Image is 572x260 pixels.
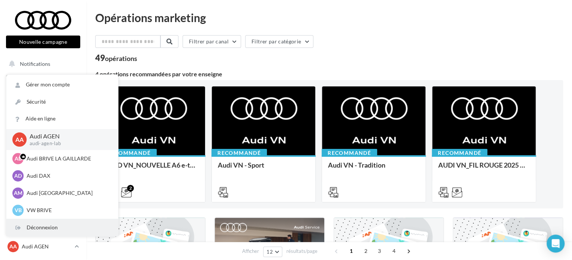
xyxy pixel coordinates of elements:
span: 12 [267,249,273,255]
a: Médiathèque [4,150,82,165]
p: Audi DAX [27,172,109,180]
p: Audi AGEN [22,243,72,250]
span: 4 [388,245,400,257]
span: 1 [345,245,357,257]
button: Filtrer par catégorie [245,35,313,48]
p: Audi AGEN [30,132,106,141]
a: Gérer mon compte [6,76,118,93]
a: Opérations [4,75,82,91]
a: Aide en ligne [6,110,118,127]
div: 49 [95,54,137,62]
span: AA [9,243,17,250]
button: Filtrer par canal [183,35,241,48]
a: AA Audi AGEN [6,239,80,254]
div: AUDI VN_FIL ROUGE 2025 - A1, Q2, Q3, Q5 et Q4 e-tron [438,161,530,176]
div: Opérations marketing [95,12,563,23]
a: Visibilité en ligne [4,113,82,128]
span: Notifications [20,61,50,67]
a: Sécurité [6,94,118,110]
a: PLV et print personnalisable [4,168,82,190]
a: Campagnes [4,131,82,147]
div: AUD VN_NOUVELLE A6 e-tron [108,161,199,176]
div: opérations [105,55,137,62]
span: Afficher [242,248,259,255]
span: AD [14,172,22,180]
p: VW BRIVE [27,207,109,214]
span: AB [15,155,22,162]
span: résultats/page [286,248,317,255]
button: Nouvelle campagne [6,36,80,48]
span: VB [15,207,22,214]
div: Recommandé [101,149,157,157]
button: 12 [263,247,282,257]
div: Recommandé [211,149,267,157]
div: Audi VN - Sport [218,161,309,176]
p: Audi [GEOGRAPHIC_DATA] [27,189,109,197]
div: Recommandé [322,149,377,157]
p: Audi BRIVE LA GAILLARDE [27,155,109,162]
span: AA [15,135,24,144]
button: Notifications [4,56,79,72]
p: audi-agen-lab [30,140,106,147]
div: 2 [127,185,134,192]
div: Audi VN - Tradition [328,161,419,176]
a: Boîte de réception [4,93,82,109]
div: Déconnexion [6,219,118,236]
span: 2 [360,245,372,257]
span: 3 [373,245,385,257]
div: Open Intercom Messenger [547,235,565,253]
span: AM [14,189,22,197]
div: 4 opérations recommandées par votre enseigne [95,71,563,77]
div: Recommandé [432,149,487,157]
